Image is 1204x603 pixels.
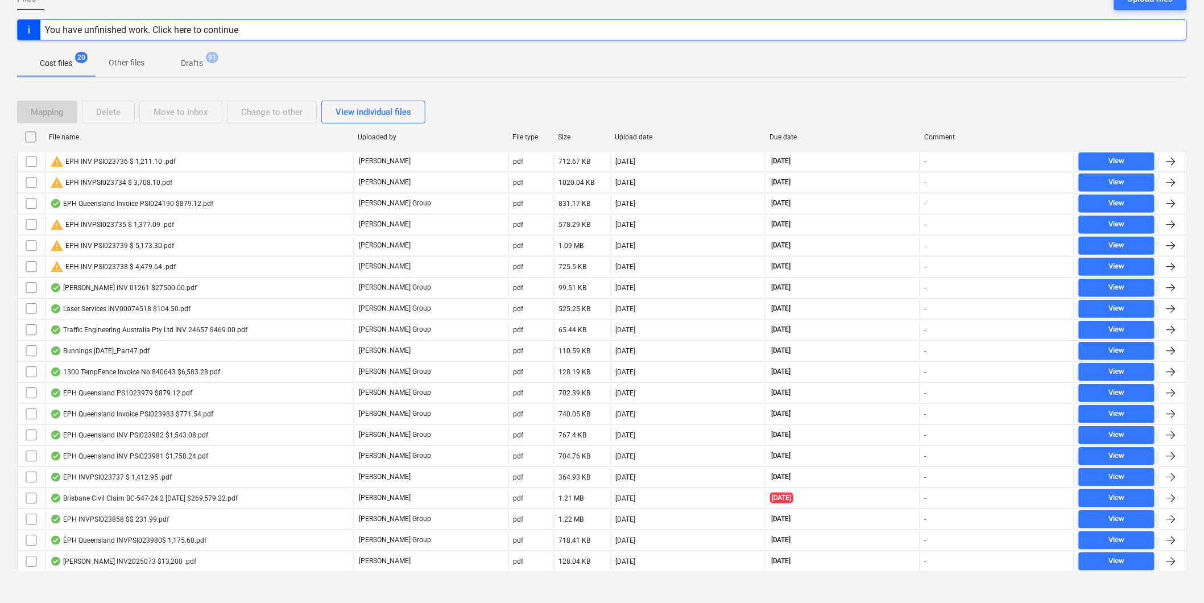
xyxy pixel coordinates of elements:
div: - [925,305,926,313]
div: 725.5 KB [559,263,587,271]
span: [DATE] [770,388,792,398]
div: OCR finished [50,410,61,419]
div: - [925,515,926,523]
button: View [1079,152,1155,171]
div: - [925,473,926,481]
div: View [1109,260,1125,273]
div: You have unfinished work. Click here to continue [45,24,238,35]
div: View [1109,407,1125,420]
div: Upload date [615,133,761,141]
div: View [1109,555,1125,568]
button: View [1079,174,1155,192]
button: View [1079,321,1155,339]
div: pdf [514,410,524,418]
div: OCR finished [50,346,61,356]
p: [PERSON_NAME] Group [359,451,431,461]
span: [DATE] [770,514,792,524]
button: View [1079,405,1155,423]
div: Traffic Engineering Australia Pty Ltd INV 24657 $469.00.pdf [50,325,247,334]
div: 128.19 KB [559,368,591,376]
div: View [1109,197,1125,210]
div: OCR finished [50,431,61,440]
button: View [1079,300,1155,318]
p: [PERSON_NAME] [359,156,411,166]
button: View [1079,552,1155,571]
div: 712.67 KB [559,158,591,166]
div: EPH Queensland Invoice PSI024190 $879.12.pdf [50,199,213,208]
div: pdf [514,179,524,187]
div: - [925,221,926,229]
div: OCR finished [50,557,61,566]
div: View [1109,323,1125,336]
div: View [1109,218,1125,231]
button: View [1079,426,1155,444]
div: View [1109,386,1125,399]
p: [PERSON_NAME] Group [359,535,431,545]
div: 1.09 MB [559,242,584,250]
div: [DATE] [616,368,636,376]
div: OCR finished [50,473,61,482]
span: [DATE] [770,493,793,503]
div: View [1109,492,1125,505]
span: [DATE] [770,199,792,208]
p: [PERSON_NAME] Group [359,430,431,440]
div: EPH INVPSI023858 $$ 231.99.pdf [50,515,169,524]
div: - [925,242,926,250]
div: View [1109,470,1125,484]
div: 718.41 KB [559,536,591,544]
div: OCR finished [50,367,61,377]
div: [DATE] [616,305,636,313]
p: [PERSON_NAME] Group [359,409,431,419]
p: [PERSON_NAME] [359,556,411,566]
div: [DATE] [616,347,636,355]
div: [DATE] [616,263,636,271]
div: View [1109,449,1125,462]
button: View [1079,279,1155,297]
div: [DATE] [616,515,636,523]
div: Comment [924,133,1070,141]
div: [DATE] [616,452,636,460]
div: [DATE] [616,158,636,166]
div: pdf [514,557,524,565]
div: 525.25 KB [559,305,591,313]
div: [DATE] [616,557,636,565]
button: View [1079,447,1155,465]
span: [DATE] [770,262,792,271]
span: [DATE] [770,325,792,334]
span: warning [50,260,64,274]
div: [DATE] [616,179,636,187]
div: [PERSON_NAME] INV2025073 $13,200 .pdf [50,557,196,566]
div: - [925,158,926,166]
div: [DATE] [616,494,636,502]
div: View [1109,239,1125,252]
div: Due date [769,133,915,141]
div: View [1109,513,1125,526]
p: [PERSON_NAME] [359,493,411,503]
p: [PERSON_NAME] Group [359,283,431,292]
span: [DATE] [770,472,792,482]
div: Bunnings [DATE]_Part47.pdf [50,346,150,356]
p: [PERSON_NAME] Group [359,388,431,398]
span: [DATE] [770,283,792,292]
div: Laser Services INV00074518 $104.50.pdf [50,304,191,313]
p: [PERSON_NAME] Group [359,304,431,313]
span: warning [50,218,64,232]
div: OCR finished [50,199,61,208]
div: - [925,179,926,187]
div: 128.04 KB [559,557,591,565]
div: View [1109,281,1125,294]
div: 831.17 KB [559,200,591,208]
div: OCR finished [50,536,61,545]
p: [PERSON_NAME] [359,346,411,356]
div: 364.93 KB [559,473,591,481]
div: 702.39 KB [559,389,591,397]
div: - [925,410,926,418]
div: pdf [514,242,524,250]
span: [DATE] [770,451,792,461]
div: pdf [514,368,524,376]
span: [DATE] [770,177,792,187]
div: View individual files [336,105,411,119]
p: [PERSON_NAME] [359,472,411,482]
div: OCR finished [50,283,61,292]
div: 1020.04 KB [559,179,595,187]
